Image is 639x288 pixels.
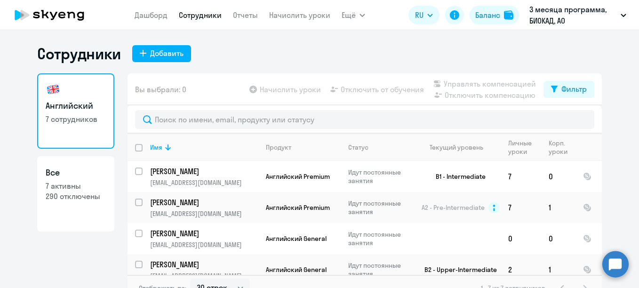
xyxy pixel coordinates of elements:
h3: Английский [46,100,106,112]
span: Английский Premium [266,203,330,212]
p: [PERSON_NAME] [150,197,256,208]
div: Добавить [150,48,184,59]
button: Добавить [132,45,191,62]
p: Идут постоянные занятия [348,230,413,247]
div: Личные уроки [508,139,541,156]
div: Баланс [475,9,500,21]
a: [PERSON_NAME] [150,166,258,176]
span: Английский Premium [266,172,330,181]
span: Английский General [266,234,327,243]
a: [PERSON_NAME] [150,197,258,208]
span: Ещё [342,9,356,21]
button: Балансbalance [470,6,519,24]
span: Вы выбрали: 0 [135,84,186,95]
div: Имя [150,143,258,152]
span: A2 - Pre-Intermediate [422,203,485,212]
img: balance [504,10,513,20]
button: Фильтр [543,81,594,98]
span: RU [415,9,423,21]
p: [EMAIL_ADDRESS][DOMAIN_NAME] [150,272,258,280]
p: Идут постоянные занятия [348,199,413,216]
h1: Сотрудники [37,44,121,63]
button: RU [408,6,439,24]
div: Статус [348,143,368,152]
div: Имя [150,143,162,152]
p: Идут постоянные занятия [348,261,413,278]
input: Поиск по имени, email, продукту или статусу [135,110,594,129]
p: 7 активны [46,181,106,191]
div: Продукт [266,143,291,152]
td: 0 [541,223,575,254]
a: Дашборд [135,10,168,20]
a: Сотрудники [179,10,222,20]
div: Статус [348,143,413,152]
td: B1 - Intermediate [413,161,501,192]
p: [PERSON_NAME] [150,166,256,176]
button: Ещё [342,6,365,24]
a: [PERSON_NAME] [150,228,258,239]
td: 2 [501,254,541,285]
div: Фильтр [561,83,587,95]
div: Текущий уровень [430,143,483,152]
div: Корп. уроки [549,139,569,156]
span: Английский General [266,265,327,274]
p: [PERSON_NAME] [150,259,256,270]
td: 7 [501,161,541,192]
p: 3 месяца программа, БИОКАД, АО [529,4,617,26]
div: Текущий уровень [421,143,500,152]
div: Корп. уроки [549,139,575,156]
td: 1 [541,254,575,285]
p: [PERSON_NAME] [150,228,256,239]
img: english [46,82,61,97]
p: [EMAIL_ADDRESS][DOMAIN_NAME] [150,240,258,249]
td: 7 [501,192,541,223]
td: B2 - Upper-Intermediate [413,254,501,285]
div: Личные уроки [508,139,535,156]
td: 1 [541,192,575,223]
p: [EMAIL_ADDRESS][DOMAIN_NAME] [150,178,258,187]
p: 290 отключены [46,191,106,201]
td: 0 [541,161,575,192]
h3: Все [46,167,106,179]
p: [EMAIL_ADDRESS][DOMAIN_NAME] [150,209,258,218]
a: Отчеты [233,10,258,20]
div: Продукт [266,143,340,152]
button: 3 месяца программа, БИОКАД, АО [525,4,631,26]
a: Начислить уроки [269,10,330,20]
td: 0 [501,223,541,254]
a: Английский7 сотрудников [37,73,114,149]
p: 7 сотрудников [46,114,106,124]
a: Все7 активны290 отключены [37,156,114,232]
p: Идут постоянные занятия [348,168,413,185]
a: [PERSON_NAME] [150,259,258,270]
